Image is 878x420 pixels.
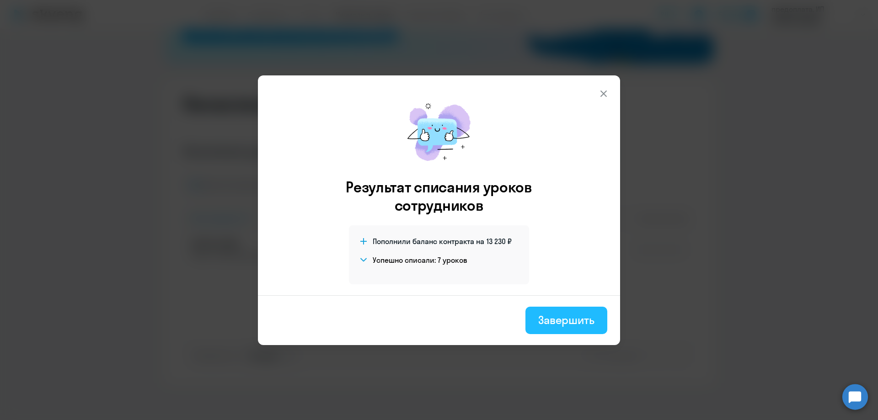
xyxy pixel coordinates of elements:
[398,94,480,170] img: mirage-message.png
[487,236,512,246] span: 13 230 ₽
[373,255,467,265] h4: Успешно списали: 7 уроков
[538,313,594,327] div: Завершить
[373,236,484,246] span: Пополнили баланс контракта на
[333,178,545,214] h3: Результат списания уроков сотрудников
[525,307,607,334] button: Завершить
